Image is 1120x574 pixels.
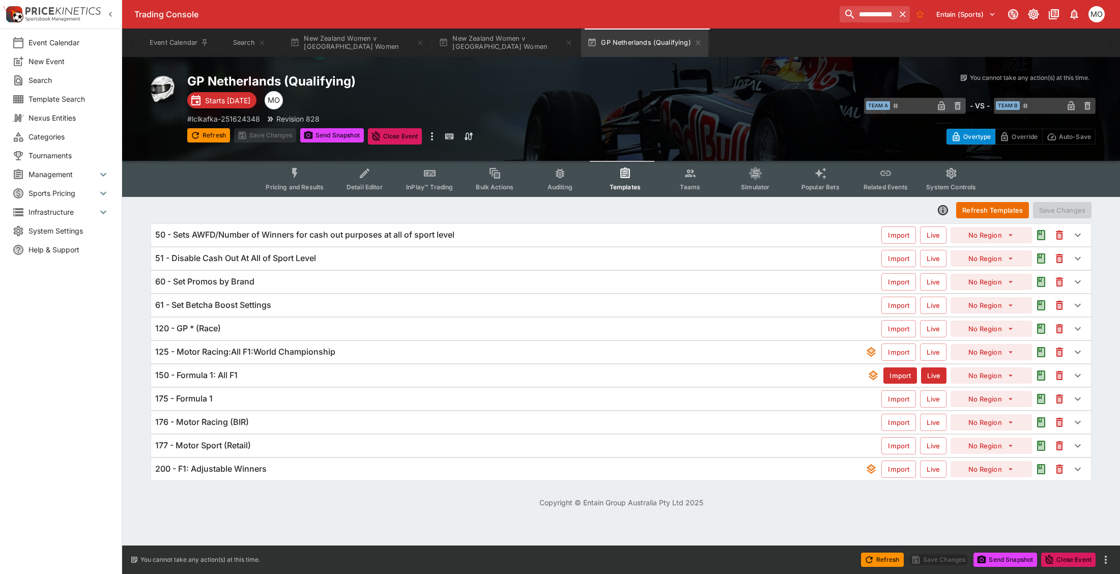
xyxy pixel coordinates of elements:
span: Pricing and Results [266,183,324,191]
p: Revision 828 [276,113,320,124]
button: Import [881,250,916,267]
button: Live [920,343,946,361]
span: Categories [28,131,109,142]
span: Popular Bets [801,183,840,191]
button: Documentation [1045,5,1063,23]
input: search [840,6,896,22]
span: Nexus Entities [28,112,109,123]
button: Auto-Save [1042,129,1096,145]
h6: 60 - Set Promos by Brand [155,276,254,287]
div: Trading Console [134,9,836,20]
button: No Region [951,274,1032,290]
svg: This template contains underlays - Event update times may be slower as a result. [865,346,877,358]
span: Detail Editor [347,183,383,191]
button: New Zealand Women v [GEOGRAPHIC_DATA] Women [433,28,579,57]
button: This will delete the selected template. You will still need to Save Template changes to commit th... [1050,437,1069,455]
h6: 120 - GP * (Race) [155,323,221,334]
button: This will delete the selected template. You will still need to Save Template changes to commit th... [1050,320,1069,338]
span: InPlay™ Trading [406,183,453,191]
span: Search [28,75,109,85]
button: Refresh [861,553,904,567]
button: Live [920,461,946,478]
span: Team A [866,101,890,110]
svg: This template contains underlays - Event update times may be slower as a result. [867,369,879,382]
p: Copyright © Entain Group Australia Pty Ltd 2025 [122,497,1120,508]
img: PriceKinetics [25,7,101,15]
button: This will delete the selected template. You will still need to Save Template changes to commit th... [1050,390,1069,408]
h6: 125 - Motor Racing:All F1:World Championship [155,347,335,357]
button: Import [881,437,916,454]
span: Infrastructure [28,207,97,217]
h6: 177 - Motor Sport (Retail) [155,440,251,451]
img: Sportsbook Management [25,17,80,21]
p: You cannot take any action(s) at this time. [140,555,260,564]
button: Audit the Template Change History [1032,413,1050,432]
button: Select Tenant [930,6,1002,22]
p: You cannot take any action(s) at this time. [970,73,1089,82]
p: Copy To Clipboard [187,113,260,124]
button: Live [920,320,946,337]
span: Management [28,169,97,180]
button: Import [881,414,916,431]
button: Override [995,129,1042,145]
button: Search [217,28,282,57]
button: No Region [951,391,1032,407]
h6: 61 - Set Betcha Boost Settings [155,300,271,310]
span: Bulk Actions [476,183,513,191]
h6: 200 - F1: Adjustable Winners [155,464,267,474]
h6: 50 - Sets AWFD/Number of Winners for cash out purposes at all of sport level [155,229,454,240]
button: No Region [951,367,1032,384]
button: Audit the Template Change History [1032,343,1050,361]
button: No Region [951,227,1032,243]
button: This will delete the selected template. You will still need to Save Template changes to commit th... [1050,413,1069,432]
button: Import [881,461,916,478]
span: Tournaments [28,150,109,161]
button: Close Event [368,128,422,145]
button: Live [920,297,946,314]
button: This will delete the selected template. You will still need to Save Template changes to commit th... [1050,460,1069,478]
button: Refresh Templates [956,202,1029,218]
button: Live [920,250,946,267]
button: Event Calendar [143,28,215,57]
button: Import [881,320,916,337]
p: Overtype [963,131,991,142]
span: Help & Support [28,244,109,255]
button: Import [881,226,916,244]
button: Mark O'Loughlan [1085,3,1108,25]
button: Live [920,226,946,244]
button: more [426,128,438,145]
button: Audit the Template Change History [1032,366,1050,385]
button: Refresh [187,128,230,142]
button: Notifications [1065,5,1083,23]
button: Audit the Template Change History [1032,437,1050,455]
button: Send Snapshot [973,553,1037,567]
button: Audit the Template Change History [1032,249,1050,268]
button: Import [881,390,916,408]
button: This will delete the selected template. You will still need to Save Template changes to commit th... [1050,226,1069,244]
button: Toggle light/dark mode [1024,5,1043,23]
img: motorracing.png [147,73,179,106]
button: Live [920,390,946,408]
h2: Copy To Clipboard [187,73,642,89]
span: Simulator [741,183,769,191]
button: No Region [951,461,1032,477]
span: Event Calendar [28,37,109,48]
h6: 51 - Disable Cash Out At All of Sport Level [155,253,316,264]
button: No Region [951,344,1032,360]
button: Live [920,273,946,291]
h6: 175 - Formula 1 [155,393,213,404]
button: No Region [951,438,1032,454]
button: Live [921,367,946,384]
p: Auto-Save [1059,131,1091,142]
button: Audit the Template Change History [1032,296,1050,314]
button: Overtype [946,129,995,145]
button: more [1100,554,1112,566]
img: PriceKinetics Logo [3,4,23,24]
div: Mark O'Loughlan [1088,6,1105,22]
div: Event type filters [257,161,984,197]
button: This will delete the selected template. You will still need to Save Template changes to commit th... [1050,366,1069,385]
button: Send Snapshot [300,128,364,142]
span: Templates [610,183,641,191]
button: This will delete the selected template. You will still need to Save Template changes to commit th... [1050,296,1069,314]
button: Import [881,343,916,361]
